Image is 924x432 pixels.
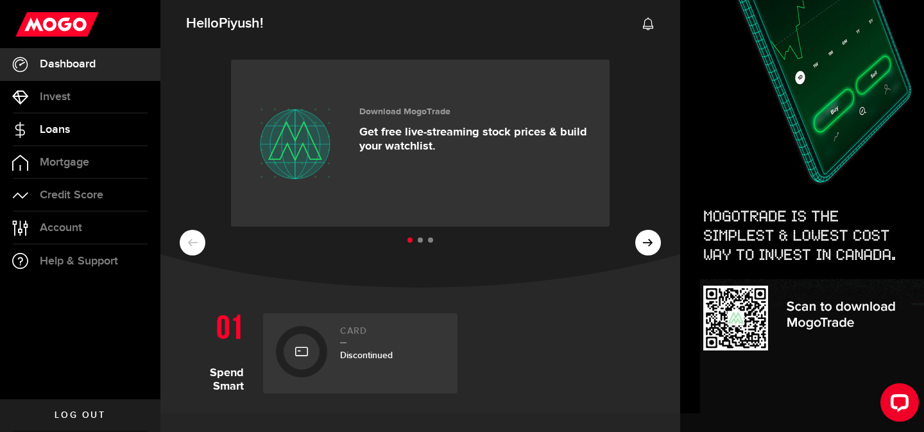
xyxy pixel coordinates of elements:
span: Discontinued [340,350,393,361]
h1: Spend Smart [180,307,253,393]
span: Piyush [219,15,260,32]
p: Get free live-streaming stock prices & build your watchlist. [359,125,590,153]
h3: Download MogoTrade [359,107,590,117]
span: Dashboard [40,58,96,70]
span: Log out [55,411,105,420]
span: Mortgage [40,157,89,168]
a: Download MogoTrade Get free live-streaming stock prices & build your watchlist. [231,60,610,227]
h2: Card [340,326,445,343]
span: Credit Score [40,189,103,201]
span: Help & Support [40,255,118,267]
iframe: LiveChat chat widget [870,378,924,432]
span: Loans [40,124,70,135]
span: Account [40,222,82,234]
span: Invest [40,91,71,103]
a: CardDiscontinued [263,313,458,393]
span: Hello ! [186,10,263,37]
